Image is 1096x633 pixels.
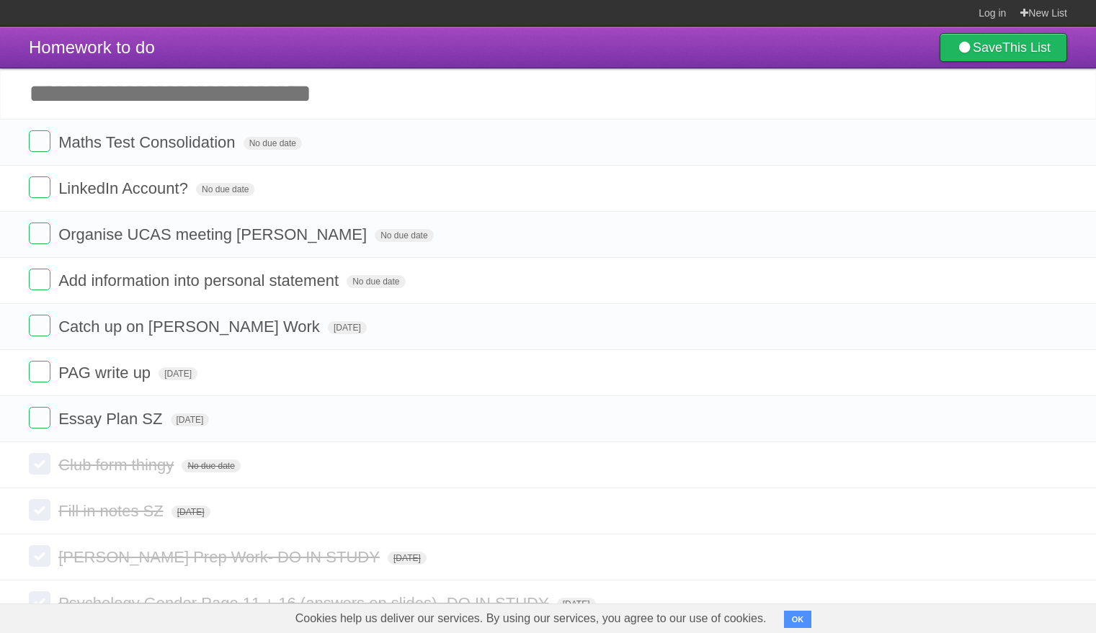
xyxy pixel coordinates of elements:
span: Homework to do [29,37,155,57]
span: Essay Plan SZ [58,410,166,428]
span: [DATE] [328,321,367,334]
span: Catch up on [PERSON_NAME] Work [58,318,324,336]
span: Organise UCAS meeting [PERSON_NAME] [58,225,370,243]
span: [DATE] [171,413,210,426]
span: Maths Test Consolidation [58,133,239,151]
label: Done [29,269,50,290]
a: SaveThis List [940,33,1067,62]
label: Done [29,453,50,475]
label: Done [29,591,50,613]
span: No due date [196,183,254,196]
span: Cookies help us deliver our services. By using our services, you agree to our use of cookies. [281,604,781,633]
span: Add information into personal statement [58,271,342,289]
label: Done [29,223,50,244]
span: PAG write up [58,364,154,382]
label: Done [29,361,50,382]
b: This List [1002,40,1051,55]
label: Done [29,176,50,198]
label: Done [29,545,50,567]
span: Psychology Gender Page 11 + 16 (answers on slides)- DO IN STUDY [58,594,552,612]
span: Fill in notes SZ [58,502,167,520]
span: [DATE] [388,552,427,565]
label: Done [29,130,50,152]
button: OK [784,611,812,628]
span: [PERSON_NAME] Prep Work- DO IN STUDY [58,548,383,566]
span: [DATE] [171,506,210,518]
span: Club form thingy [58,456,177,474]
span: No due date [375,229,433,242]
span: LinkedIn Account? [58,179,192,197]
span: [DATE] [159,367,197,380]
label: Done [29,407,50,428]
label: Done [29,315,50,336]
span: No due date [244,137,302,150]
label: Done [29,499,50,521]
span: [DATE] [557,598,596,611]
span: No due date [182,459,240,472]
span: No due date [347,275,405,288]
